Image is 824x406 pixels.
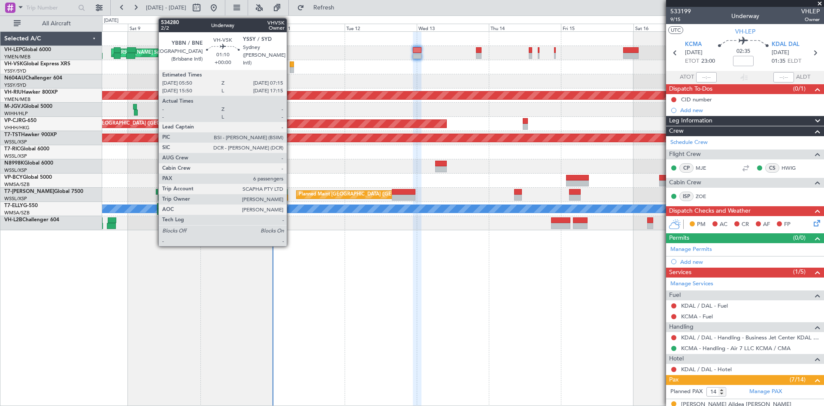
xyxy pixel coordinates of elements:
a: YSSY/SYD [4,68,26,74]
span: VHLEP [801,7,820,16]
a: KCMA - Fuel [681,313,713,320]
span: 02:35 [736,47,750,56]
span: 533199 [670,7,691,16]
span: Leg Information [669,116,712,126]
div: Tue 12 [345,24,417,31]
span: [DATE] [685,49,703,57]
span: VH-RIU [4,90,22,95]
span: ETOT [685,57,699,66]
span: Hotel [669,354,684,364]
div: Thu 14 [489,24,561,31]
a: KDAL / DAL - Fuel [681,302,728,309]
a: WSSL/XSP [4,167,27,174]
a: VP-BCYGlobal 5000 [4,175,52,180]
a: WMSA/SZB [4,210,30,216]
div: CID number [681,96,712,103]
a: WSSL/XSP [4,153,27,159]
span: ELDT [788,57,801,66]
div: Add new [680,258,820,266]
a: VHHH/HKG [4,125,30,131]
a: ZOE [696,192,715,200]
a: WMSA/SZB [4,181,30,188]
div: Underway [731,12,759,21]
a: YMEN/MEB [4,54,30,60]
div: ISP [679,192,694,201]
span: M-JGVJ [4,104,23,109]
div: Planned Maint [GEOGRAPHIC_DATA] ([GEOGRAPHIC_DATA]) [299,188,434,201]
span: KCMA [685,40,702,49]
div: Fri 15 [561,24,633,31]
span: Permits [669,233,689,243]
a: VH-RIUHawker 800XP [4,90,58,95]
div: Wed 13 [417,24,489,31]
span: All Aircraft [22,21,91,27]
span: VH-LEP [4,47,22,52]
a: N604AUChallenger 604 [4,76,62,81]
a: KDAL / DAL - Handling - Business Jet Center KDAL / DAL [681,334,820,341]
span: (0/0) [793,233,806,242]
a: Manage PAX [749,388,782,396]
a: VH-LEPGlobal 6000 [4,47,51,52]
span: AC [720,220,727,229]
a: Manage Permits [670,245,712,254]
span: Handling [669,322,694,332]
span: 23:00 [701,57,715,66]
a: VH-L2BChallenger 604 [4,217,59,223]
div: Mon 11 [273,24,345,31]
span: Refresh [306,5,342,11]
span: VH-VSK [4,61,23,67]
span: 9/15 [670,16,691,23]
a: WSSL/XSP [4,195,27,202]
span: Owner [801,16,820,23]
span: [DATE] [772,49,789,57]
span: ALDT [796,73,810,82]
span: (7/14) [790,375,806,384]
span: KDAL DAL [772,40,800,49]
span: Services [669,268,691,278]
button: All Aircraft [9,17,93,31]
span: (0/1) [793,84,806,93]
div: Planned Maint [GEOGRAPHIC_DATA] ([GEOGRAPHIC_DATA] Intl) [64,117,207,130]
span: VP-BCY [4,175,23,180]
span: ATOT [680,73,694,82]
a: T7-TSTHawker 900XP [4,132,57,137]
div: Sat 9 [128,24,200,31]
input: Trip Number [26,1,76,14]
a: Schedule Crew [670,138,708,147]
a: N8998KGlobal 6000 [4,161,53,166]
a: VP-CJRG-650 [4,118,36,123]
a: WSSL/XSP [4,139,27,145]
span: (1/5) [793,267,806,276]
a: M-JGVJGlobal 5000 [4,104,52,109]
span: T7-RIC [4,147,20,152]
div: CS [765,163,779,173]
span: CR [742,220,749,229]
div: Planned Maint [GEOGRAPHIC_DATA] ([GEOGRAPHIC_DATA] International) [179,46,342,59]
div: CP [679,163,694,173]
span: Pax [669,375,679,385]
a: KDAL / DAL - Hotel [681,366,732,373]
a: T7-RICGlobal 6000 [4,147,49,152]
div: Sun 10 [200,24,273,31]
button: UTC [668,26,683,34]
span: [DATE] - [DATE] [146,4,186,12]
div: Sat 16 [633,24,706,31]
span: N604AU [4,76,25,81]
input: --:-- [696,72,717,82]
a: VH-VSKGlobal Express XRS [4,61,70,67]
a: YSSY/SYD [4,82,26,89]
a: Manage Services [670,280,713,288]
span: PM [697,220,706,229]
span: Cabin Crew [669,178,701,188]
a: MJE [696,164,715,172]
span: Crew [669,126,684,136]
span: T7-ELLY [4,203,23,208]
span: FP [784,220,791,229]
a: T7-ELLYG-550 [4,203,38,208]
span: Flight Crew [669,150,701,159]
span: Fuel [669,290,681,300]
span: AF [763,220,770,229]
span: T7-[PERSON_NAME] [4,189,54,194]
span: Dispatch Checks and Weather [669,206,751,216]
a: T7-[PERSON_NAME]Global 7500 [4,189,83,194]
